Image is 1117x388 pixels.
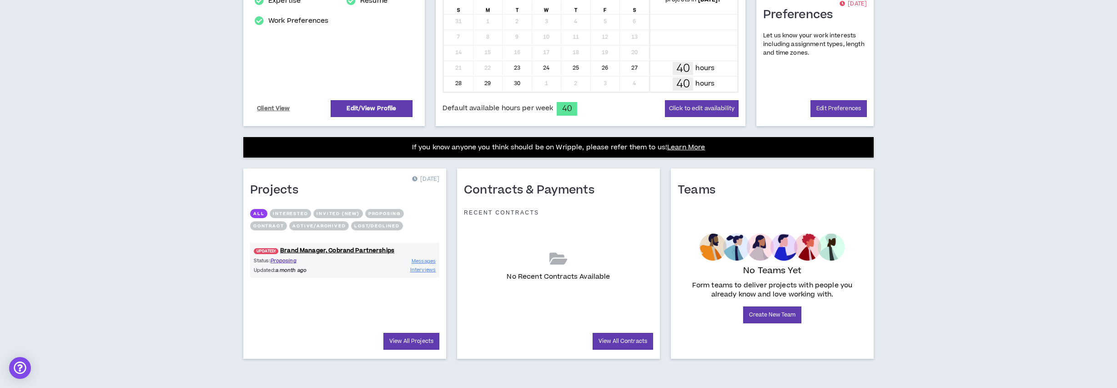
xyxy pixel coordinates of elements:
[331,100,413,117] a: Edit/View Profile
[464,183,601,198] h1: Contracts & Payments
[464,209,539,216] p: Recent Contracts
[507,272,610,282] p: No Recent Contracts Available
[313,209,362,218] button: Invited (new)
[503,0,532,14] div: T
[276,267,307,274] i: a month ago
[254,257,345,265] p: Status:
[410,265,436,274] a: Interviews
[410,266,436,273] span: Interviews
[412,258,436,265] span: Messages
[412,257,436,265] a: Messages
[443,103,553,113] span: Default available hours per week
[681,281,863,299] p: Form teams to deliver projects with people you already know and love working with.
[473,0,503,14] div: M
[351,221,403,230] button: Lost/Declined
[289,221,349,230] button: Active/Archived
[254,248,278,254] span: UPDATED!
[250,221,287,230] button: Contract
[271,257,297,264] span: Proposing
[743,265,801,277] p: No Teams Yet
[250,183,305,198] h1: Projects
[561,0,591,14] div: T
[695,63,714,73] p: hours
[9,357,31,379] div: Open Intercom Messenger
[532,0,562,14] div: W
[365,209,404,218] button: Proposing
[250,246,439,255] a: UPDATED!Brand Manager, Cobrand Partnerships
[763,8,840,22] h1: Preferences
[444,0,473,14] div: S
[412,142,705,153] p: If you know anyone you think should be on Wripple, please refer them to us!
[810,100,867,117] a: Edit Preferences
[256,101,292,117] a: Client View
[667,143,705,152] a: Learn More
[743,306,802,323] a: Create New Team
[695,79,714,89] p: hours
[268,15,328,26] a: Work Preferences
[412,175,439,184] p: [DATE]
[763,31,867,58] p: Let us know your work interests including assignment types, length and time zones.
[254,266,345,274] p: Updated:
[678,183,722,198] h1: Teams
[665,100,739,117] button: Click to edit availability
[591,0,620,14] div: F
[250,209,267,218] button: All
[620,0,649,14] div: S
[383,333,439,350] a: View All Projects
[699,234,845,261] img: empty
[270,209,311,218] button: Interested
[593,333,653,350] a: View All Contracts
